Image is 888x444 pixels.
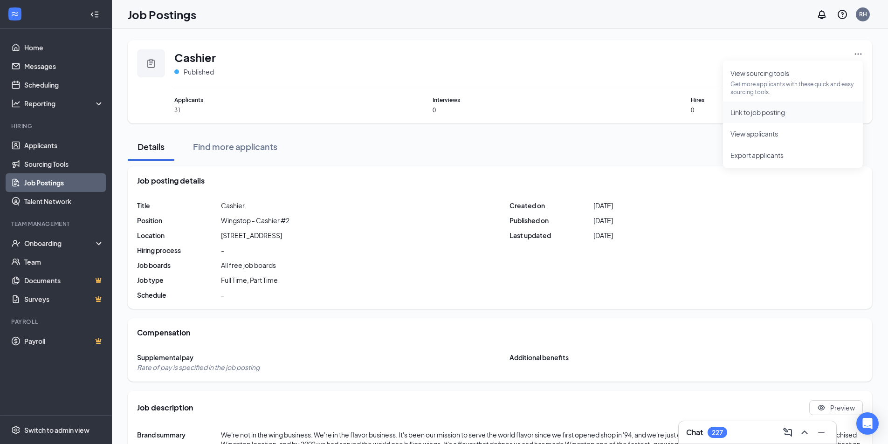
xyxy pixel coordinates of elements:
button: Minimize [814,425,829,440]
svg: QuestionInfo [837,9,848,20]
a: SurveysCrown [24,290,104,308]
div: 227 [712,429,723,437]
span: Hires [691,96,863,104]
span: Published on [509,216,593,225]
p: Get more applicants with these quick and easy sourcing tools. [730,80,855,96]
a: Messages [24,57,104,75]
span: [STREET_ADDRESS] [221,231,282,240]
button: Eye Preview [809,400,863,415]
span: Job description [137,403,193,413]
span: View applicants [730,130,778,138]
span: Cashier [221,201,245,210]
span: - [221,246,224,255]
svg: ChevronUp [799,427,810,438]
svg: WorkstreamLogo [10,9,20,19]
span: Supplemental pay [137,353,221,362]
div: Payroll [11,318,102,326]
a: Team [24,253,104,271]
span: Full Time, Part Time [221,275,278,285]
span: Title [137,201,221,210]
div: RH [859,10,867,18]
span: Published [184,67,214,76]
svg: Minimize [816,427,827,438]
div: Onboarding [24,239,96,248]
span: Last updated [509,231,593,240]
span: Job boards [137,260,221,270]
span: Location [137,231,221,240]
div: Details [137,141,165,152]
span: Cashier [174,49,216,65]
button: ChevronUp [797,425,812,440]
h3: Chat [686,427,703,437]
a: Job Postings [24,173,104,192]
span: 31 [174,106,346,114]
span: View sourcing tools [730,69,789,77]
span: All free job boards [221,260,276,270]
span: [DATE] [593,201,613,210]
svg: Settings [11,425,21,435]
span: - [221,290,224,300]
span: Interviews [433,96,605,104]
div: Team Management [11,220,102,228]
div: Find more applicants [193,141,277,152]
span: Position [137,216,221,225]
span: Additional benefits [509,353,593,362]
span: Wingstop - Cashier #2 [221,216,289,225]
span: Preview [830,403,855,412]
button: ComposeMessage [780,425,795,440]
span: Hiring process [137,246,221,255]
a: Sourcing Tools [24,155,104,173]
svg: UserCheck [11,239,21,248]
div: Open Intercom Messenger [856,412,879,435]
a: Scheduling [24,75,104,94]
svg: Clipboard [145,58,157,69]
span: Export applicants [730,151,784,159]
div: Hiring [11,122,102,130]
span: 0 [691,106,863,114]
span: Link to job posting [730,108,785,116]
a: PayrollCrown [24,332,104,350]
a: Home [24,38,104,57]
span: Created on [509,201,593,210]
a: Applicants [24,136,104,155]
svg: Eye [817,403,826,412]
span: [DATE] [593,231,613,240]
span: 0 [433,106,605,114]
svg: ComposeMessage [782,427,793,438]
svg: Analysis [11,99,21,108]
h1: Job Postings [128,7,196,22]
span: Job posting details [137,176,205,186]
svg: Collapse [90,10,99,19]
span: Schedule [137,290,221,300]
span: [DATE] [593,216,613,225]
span: Rate of pay is specified in the job posting [137,363,260,371]
span: Applicants [174,96,346,104]
span: Compensation [137,328,190,338]
a: Talent Network [24,192,104,211]
svg: Notifications [816,9,827,20]
a: DocumentsCrown [24,271,104,290]
div: Switch to admin view [24,425,89,435]
span: Job type [137,275,221,285]
div: Reporting [24,99,104,108]
svg: Ellipses [854,49,863,59]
